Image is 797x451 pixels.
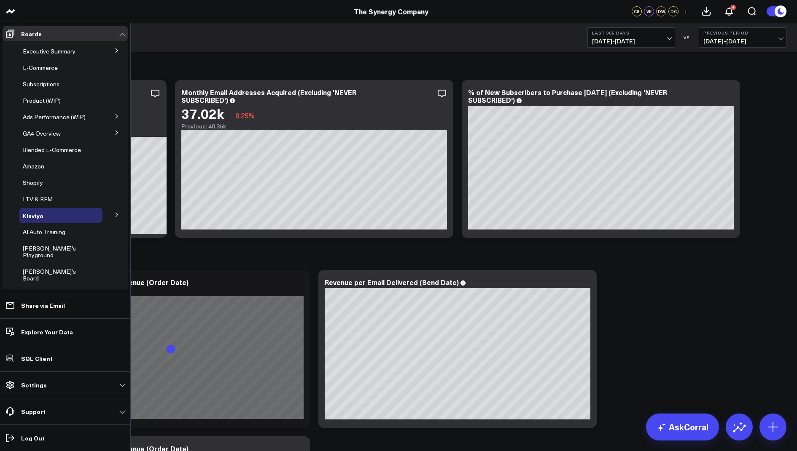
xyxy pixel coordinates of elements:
[181,88,356,104] div: Monthly Email Addresses Acquired (Excluding 'NEVER SUBSCRIBED')
[656,6,666,16] div: DW
[23,268,90,282] a: [PERSON_NAME]'s Board
[592,38,670,45] span: [DATE] - [DATE]
[632,6,642,16] div: CS
[23,267,76,282] span: [PERSON_NAME]'s Board
[587,27,675,48] button: Last 365 Days[DATE]-[DATE]
[646,414,719,440] a: AskCorral
[703,38,782,45] span: [DATE] - [DATE]
[354,7,428,16] a: The Synergy Company
[23,195,53,203] span: LTV & RFM
[325,278,459,287] div: Revenue per Email Delivered (Send Date)
[23,130,61,137] a: GA4 Overview
[23,163,44,170] a: Amazon
[235,111,255,120] span: 8.25%
[23,196,53,203] a: LTV & RFM
[23,64,58,72] span: E-Commerce
[21,435,45,441] p: Log Out
[23,129,61,137] span: GA4 Overview
[592,30,670,35] b: Last 365 Days
[23,114,86,120] a: Ads Performance (WIP)
[23,113,86,121] span: Ads Performance (WIP)
[679,35,695,40] div: VS
[23,97,61,104] a: Product (WIP)
[23,80,59,88] span: Subscriptions
[21,30,42,37] p: Boards
[681,6,691,16] button: +
[23,244,76,259] span: [PERSON_NAME]'s Playground
[23,146,81,154] span: Blended E-Commerce
[23,48,75,55] a: Executive Summary
[23,162,44,170] span: Amazon
[181,123,447,130] div: Previous: 40.35k
[181,106,224,121] div: 37.02k
[23,229,65,235] a: AI Auto Training
[23,47,75,55] span: Executive Summary
[3,430,128,446] a: Log Out
[23,211,43,220] span: Klaviyo
[23,179,43,186] a: Shopify
[21,302,65,309] p: Share via Email
[668,6,679,16] div: DC
[23,64,58,71] a: E-Commerce
[23,81,59,88] a: Subscriptions
[3,351,128,366] a: SQL Client
[644,6,654,16] div: VK
[23,179,43,187] span: Shopify
[23,228,65,236] span: AI Auto Training
[21,355,53,362] p: SQL Client
[23,212,43,219] a: Klaviyo
[699,27,786,48] button: Previous Period[DATE]-[DATE]
[21,328,73,335] p: Explore Your Data
[23,96,61,104] span: Product (WIP)
[703,30,782,35] b: Previous Period
[468,88,667,104] div: % of New Subscribers to Purchase [DATE] (Excluding 'NEVER SUBSCRIBED')
[684,8,688,14] span: +
[730,5,736,10] div: 4
[21,408,46,415] p: Support
[21,382,47,388] p: Settings
[23,147,81,153] a: Blended E-Commerce
[230,110,234,121] span: ↓
[23,245,92,259] a: [PERSON_NAME]'s Playground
